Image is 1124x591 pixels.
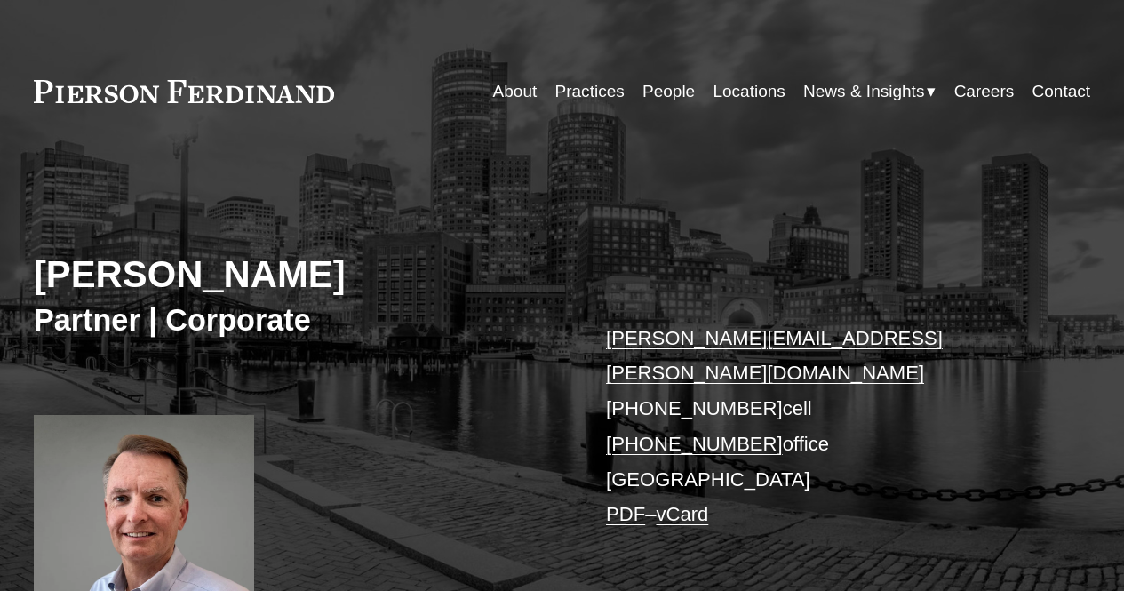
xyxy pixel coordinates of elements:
p: cell office [GEOGRAPHIC_DATA] – [606,321,1046,532]
a: vCard [656,503,708,525]
span: News & Insights [803,76,924,107]
a: Locations [713,75,785,108]
a: [PHONE_NUMBER] [606,397,783,419]
a: [PHONE_NUMBER] [606,433,783,455]
a: folder dropdown [803,75,936,108]
a: Practices [555,75,625,108]
a: PDF [606,503,645,525]
h2: [PERSON_NAME] [34,252,562,298]
a: [PERSON_NAME][EMAIL_ADDRESS][PERSON_NAME][DOMAIN_NAME] [606,327,943,385]
a: Contact [1032,75,1091,108]
a: About [493,75,538,108]
a: Careers [954,75,1015,108]
a: People [642,75,695,108]
h3: Partner | Corporate [34,301,562,339]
